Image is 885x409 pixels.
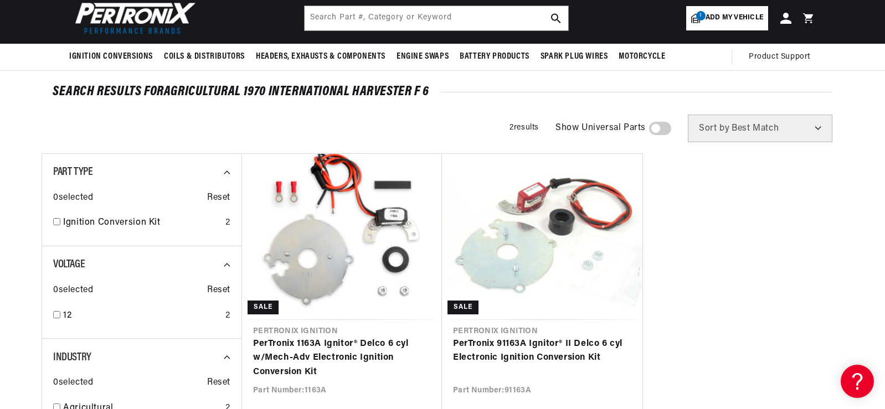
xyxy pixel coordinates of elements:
summary: Product Support [749,44,816,70]
span: Motorcycle [619,51,665,63]
span: Voltage [53,259,85,270]
input: Search Part #, Category or Keyword [305,6,568,30]
span: Reset [207,376,230,390]
span: 2 results [510,123,539,132]
span: Industry [53,352,91,363]
a: 12 [63,309,221,323]
span: Add my vehicle [706,13,763,23]
span: Coils & Distributors [164,51,245,63]
summary: Coils & Distributors [158,44,250,70]
select: Sort by [688,115,832,142]
span: 0 selected [53,376,93,390]
span: 1 [696,11,706,20]
a: 1Add my vehicle [686,6,768,30]
span: Sort by [699,124,729,133]
a: PerTronix 1163A Ignitor® Delco 6 cyl w/Mech-Adv Electronic Ignition Conversion Kit [253,337,431,380]
span: Part Type [53,167,92,178]
span: Spark Plug Wires [541,51,608,63]
div: 2 [225,309,230,323]
span: Ignition Conversions [69,51,153,63]
summary: Motorcycle [613,44,671,70]
span: Show Universal Parts [555,121,646,136]
a: PerTronix 91163A Ignitor® II Delco 6 cyl Electronic Ignition Conversion Kit [453,337,631,365]
span: Battery Products [460,51,529,63]
span: 0 selected [53,283,93,298]
span: Product Support [749,51,810,63]
summary: Battery Products [454,44,535,70]
span: 0 selected [53,191,93,205]
span: Reset [207,283,230,298]
summary: Engine Swaps [391,44,454,70]
span: Headers, Exhausts & Components [256,51,385,63]
a: Ignition Conversion Kit [63,216,221,230]
summary: Ignition Conversions [69,44,158,70]
summary: Headers, Exhausts & Components [250,44,391,70]
div: 2 [225,216,230,230]
button: search button [544,6,568,30]
span: Reset [207,191,230,205]
div: SEARCH RESULTS FOR Agricultural 1970 International Harvester F 6 [53,86,832,97]
summary: Spark Plug Wires [535,44,614,70]
span: Engine Swaps [397,51,449,63]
